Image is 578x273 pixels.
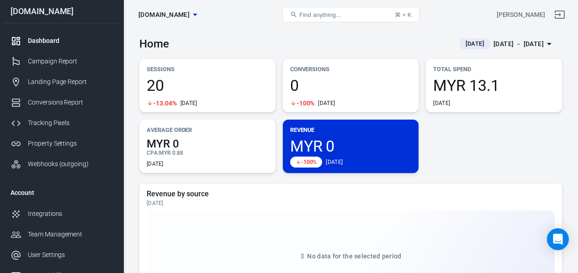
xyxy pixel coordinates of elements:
span: -13.04% [153,100,177,106]
a: Sign out [549,4,571,26]
div: [DATE] [180,100,197,107]
a: Tracking Pixels [3,113,120,133]
div: Integrations [28,209,113,219]
a: Property Settings [3,133,120,154]
span: -100% [301,159,317,165]
div: [DATE] [326,158,343,166]
p: Average Order [147,125,268,135]
div: [DATE] [147,160,164,168]
a: Dashboard [3,31,120,51]
button: Find anything...⌘ + K [282,7,419,22]
div: Tracking Pixels [28,118,113,128]
a: Webhooks (outgoing) [3,154,120,174]
div: Dashboard [28,36,113,46]
p: Total Spend [433,64,555,74]
span: Find anything... [299,11,341,18]
div: User Settings [28,250,113,260]
a: Team Management [3,224,120,245]
a: Campaign Report [3,51,120,72]
div: [DATE] [147,199,555,207]
span: MYR 0 [290,138,412,154]
span: MYR 13.1 [433,78,555,93]
span: 20 [147,78,268,93]
h3: Home [139,37,169,50]
div: [DOMAIN_NAME] [3,7,120,16]
span: No data for the selected period [307,252,401,260]
div: Campaign Report [28,57,113,66]
button: [DOMAIN_NAME] [135,6,201,23]
div: [DATE] [433,100,450,107]
div: Team Management [28,230,113,239]
span: [DATE] [462,39,488,48]
a: Conversions Report [3,92,120,113]
div: Property Settings [28,139,113,148]
span: -100% [297,100,315,106]
p: Revenue [290,125,412,135]
span: CPA : [147,150,159,156]
span: MYR 0.88 [159,150,183,156]
span: 0 [290,78,412,93]
div: [DATE] － [DATE] [493,38,544,50]
a: User Settings [3,245,120,265]
div: Conversions Report [28,98,113,107]
div: [DATE] [318,100,335,107]
div: Webhooks (outgoing) [28,159,113,169]
h5: Revenue by source [147,189,555,199]
span: herbatokmekhq.com [138,9,190,21]
a: Landing Page Report [3,72,120,92]
div: Open Intercom Messenger [547,228,569,250]
div: Account id: mSgWPRff [497,10,545,20]
a: Integrations [3,204,120,224]
div: Landing Page Report [28,77,113,87]
button: [DATE][DATE] － [DATE] [453,37,562,52]
li: Account [3,182,120,204]
span: MYR 0 [147,138,268,149]
div: ⌘ + K [395,11,412,18]
p: Conversions [290,64,412,74]
p: Sessions [147,64,268,74]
